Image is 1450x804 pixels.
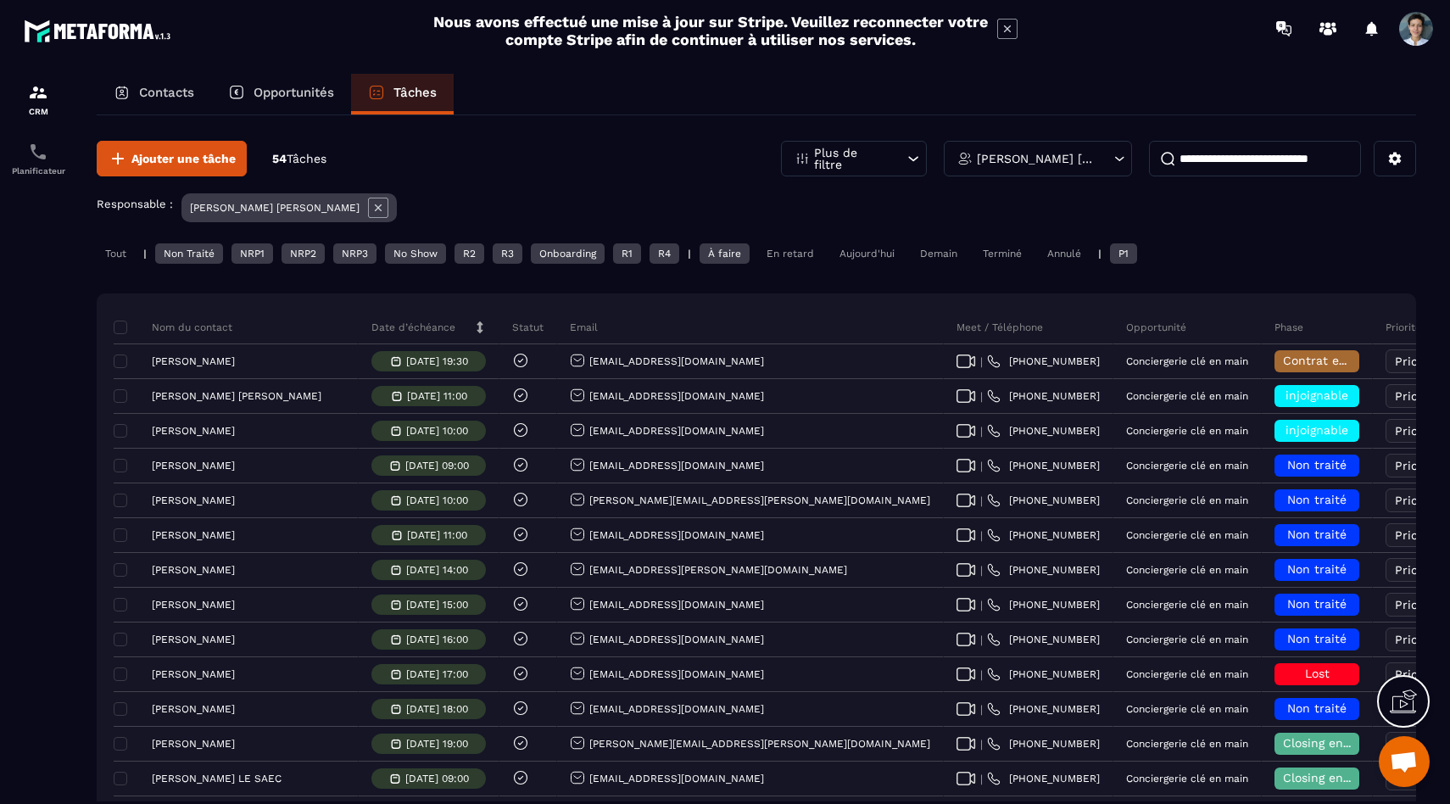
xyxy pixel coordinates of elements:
a: [PHONE_NUMBER] [987,424,1100,438]
div: R2 [455,243,484,264]
span: Tâches [287,152,326,165]
div: NRP2 [282,243,325,264]
button: Ajouter une tâche [97,141,247,176]
p: Opportunité [1126,321,1186,334]
p: [DATE] 19:30 [406,355,468,367]
span: Non traité [1287,562,1347,576]
span: | [980,460,983,472]
span: | [980,494,983,507]
a: schedulerschedulerPlanificateur [4,129,72,188]
span: Priorité [1395,494,1438,507]
span: Non traité [1287,458,1347,472]
div: R4 [650,243,679,264]
span: | [980,529,983,542]
span: | [980,599,983,611]
a: [PHONE_NUMBER] [987,702,1100,716]
p: Plus de filtre [814,147,889,170]
a: [PHONE_NUMBER] [987,667,1100,681]
span: Non traité [1287,493,1347,506]
span: injoignable [1285,423,1348,437]
p: Conciergerie clé en main [1126,599,1248,611]
div: No Show [385,243,446,264]
p: Conciergerie clé en main [1126,564,1248,576]
a: [PHONE_NUMBER] [987,563,1100,577]
p: [PERSON_NAME] [152,425,235,437]
span: | [980,355,983,368]
img: logo [24,15,176,47]
p: [PERSON_NAME] [152,599,235,611]
span: Ajouter une tâche [131,150,236,167]
p: 54 [272,151,326,167]
div: P1 [1110,243,1137,264]
a: [PHONE_NUMBER] [987,389,1100,403]
img: scheduler [28,142,48,162]
span: | [980,425,983,438]
span: Lost [1305,667,1330,680]
a: [PHONE_NUMBER] [987,355,1100,368]
a: Tâches [351,74,454,114]
p: [DATE] 11:00 [407,390,467,402]
span: Closing en cours [1283,771,1380,784]
a: [PHONE_NUMBER] [987,598,1100,611]
p: Conciergerie clé en main [1126,529,1248,541]
p: Contacts [139,85,194,100]
div: R1 [613,243,641,264]
p: Conciergerie clé en main [1126,355,1248,367]
a: Contacts [97,74,211,114]
p: [PERSON_NAME] [152,668,235,680]
p: Conciergerie clé en main [1126,738,1248,750]
p: [DATE] 16:00 [406,634,468,645]
p: [PERSON_NAME] [152,460,235,472]
p: Priorité [1386,321,1421,334]
p: [PERSON_NAME] [PERSON_NAME] [190,202,360,214]
p: [DATE] 15:00 [406,599,468,611]
p: Conciergerie clé en main [1126,703,1248,715]
span: Contrat envoyé [1283,354,1372,367]
div: Terminé [974,243,1030,264]
p: Opportunités [254,85,334,100]
p: [DATE] 09:00 [405,773,469,784]
span: | [980,564,983,577]
span: Priorité [1395,459,1438,472]
div: Demain [912,243,966,264]
a: Opportunités [211,74,351,114]
h2: Nous avons effectué une mise à jour sur Stripe. Veuillez reconnecter votre compte Stripe afin de ... [432,13,989,48]
p: [PERSON_NAME] [152,738,235,750]
span: | [980,738,983,751]
span: | [980,668,983,681]
div: Onboarding [531,243,605,264]
p: [PERSON_NAME] [152,529,235,541]
span: Closing en cours [1283,736,1380,750]
p: Responsable : [97,198,173,210]
a: [PHONE_NUMBER] [987,494,1100,507]
p: [DATE] 17:00 [406,668,468,680]
div: R3 [493,243,522,264]
p: Conciergerie clé en main [1126,425,1248,437]
p: Conciergerie clé en main [1126,668,1248,680]
p: [DATE] 11:00 [407,529,467,541]
div: NRP3 [333,243,376,264]
p: Conciergerie clé en main [1126,460,1248,472]
span: Priorité [1395,633,1438,646]
span: Priorité [1395,563,1438,577]
p: [DATE] 19:00 [406,738,468,750]
p: Statut [512,321,544,334]
span: Priorité [1395,528,1438,542]
p: Phase [1274,321,1303,334]
a: [PHONE_NUMBER] [987,772,1100,785]
span: | [980,703,983,716]
p: Email [570,321,598,334]
p: [PERSON_NAME] [PERSON_NAME] [977,153,1095,165]
p: CRM [4,107,72,116]
a: [PHONE_NUMBER] [987,737,1100,751]
div: À faire [700,243,750,264]
span: Non traité [1287,597,1347,611]
div: En retard [758,243,823,264]
div: Annulé [1039,243,1090,264]
p: [PERSON_NAME] LE SAEC [152,773,282,784]
p: [PERSON_NAME] [152,494,235,506]
p: Conciergerie clé en main [1126,634,1248,645]
span: Priorité [1395,598,1438,611]
p: [PERSON_NAME] [152,564,235,576]
p: [DATE] 18:00 [406,703,468,715]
